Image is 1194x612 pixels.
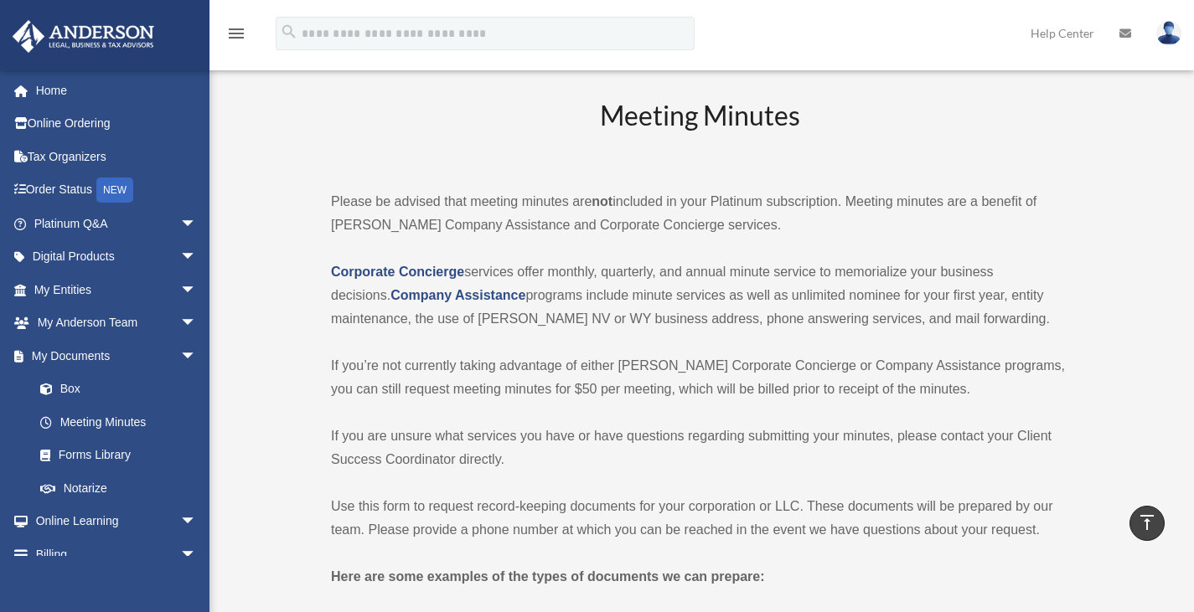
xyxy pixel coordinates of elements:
[23,373,222,406] a: Box
[12,140,222,173] a: Tax Organizers
[331,97,1068,167] h2: Meeting Minutes
[180,306,214,341] span: arrow_drop_down
[180,505,214,539] span: arrow_drop_down
[226,23,246,44] i: menu
[331,495,1068,542] p: Use this form to request record-keeping documents for your corporation or LLC. These documents wi...
[180,339,214,373] span: arrow_drop_down
[331,354,1068,401] p: If you’re not currently taking advantage of either [PERSON_NAME] Corporate Concierge or Company A...
[23,471,222,505] a: Notarize
[280,23,298,41] i: search
[1129,506,1165,541] a: vertical_align_top
[12,240,222,274] a: Digital Productsarrow_drop_down
[12,107,222,141] a: Online Ordering
[180,240,214,275] span: arrow_drop_down
[180,537,214,572] span: arrow_drop_down
[96,177,133,203] div: NEW
[12,273,222,306] a: My Entitiesarrow_drop_down
[390,288,525,302] a: Company Assistance
[12,207,222,240] a: Platinum Q&Aarrow_drop_down
[180,273,214,307] span: arrow_drop_down
[331,424,1068,471] p: If you are unsure what services you have or have questions regarding submitting your minutes, ple...
[331,190,1068,237] p: Please be advised that meeting minutes are included in your Platinum subscription. Meeting minute...
[23,439,222,472] a: Forms Library
[12,505,222,538] a: Online Learningarrow_drop_down
[12,339,222,373] a: My Documentsarrow_drop_down
[1156,21,1181,45] img: User Pic
[12,306,222,340] a: My Anderson Teamarrow_drop_down
[180,207,214,241] span: arrow_drop_down
[331,265,464,279] a: Corporate Concierge
[331,260,1068,331] p: services offer monthly, quarterly, and annual minute service to memorialize your business decisio...
[12,173,222,208] a: Order StatusNEW
[12,537,222,571] a: Billingarrow_drop_down
[23,405,214,439] a: Meeting Minutes
[226,29,246,44] a: menu
[592,194,613,208] strong: not
[12,74,222,107] a: Home
[8,20,159,53] img: Anderson Advisors Platinum Portal
[331,569,765,584] strong: Here are some examples of the types of documents we can prepare:
[1137,512,1157,532] i: vertical_align_top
